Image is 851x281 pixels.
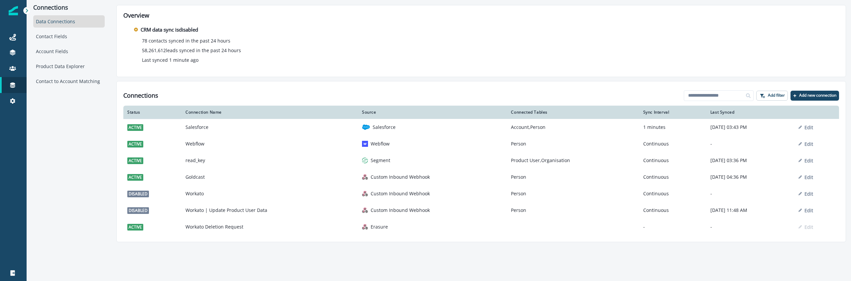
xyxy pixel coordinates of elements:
td: Continuous [639,169,706,185]
p: Last synced 1 minute ago [142,56,198,63]
td: read_key [182,152,358,169]
td: Person [507,169,639,185]
p: [DATE] 03:36 PM [710,157,790,164]
span: disabled [127,207,149,214]
button: Edit [798,141,813,147]
div: Connection Name [185,110,354,115]
p: - [710,140,790,147]
td: Salesforce [182,119,358,136]
button: Add new connection [790,91,839,101]
div: Contact to Account Matching [33,75,105,87]
button: Edit [798,224,813,230]
p: [DATE] 03:43 PM [710,124,790,131]
p: Edit [804,174,813,180]
p: Connections [33,4,105,11]
div: Account Fields [33,45,105,57]
td: Person [507,136,639,152]
td: Continuous [639,202,706,219]
td: 1 minutes [639,119,706,136]
a: activeWebflowwebflowWebflowPersonContinuous-Edit [123,136,839,152]
a: activeread_keysegmentSegmentProduct User,OrganisationContinuous[DATE] 03:36 PMEdit [123,152,839,169]
span: disabled [127,191,149,197]
td: - [639,219,706,235]
td: Workato Deletion Request [182,219,358,235]
td: Continuous [639,152,706,169]
p: Custom Inbound Webhook [371,190,430,197]
a: activeWorkato Deletion RequesterasureErasure--Edit [123,219,839,235]
p: CRM data sync is disabled [141,26,198,34]
p: 58,261,612 leads synced in the past 24 hours [142,47,241,54]
p: 78 contacts synced in the past 24 hours [142,37,230,44]
p: Edit [804,141,813,147]
div: Product Data Explorer [33,60,105,72]
td: Person [507,202,639,219]
p: Custom Inbound Webhook [371,207,430,214]
p: Edit [804,191,813,197]
img: webflow [362,141,368,147]
div: Status [127,110,178,115]
img: generic inbound webhook [362,207,368,213]
a: disabledWorkato | Update Product User Datageneric inbound webhookCustom Inbound WebhookPersonCont... [123,202,839,219]
button: Edit [798,124,813,131]
p: [DATE] 11:48 AM [710,207,790,214]
h2: Overview [123,12,839,19]
span: active [127,224,143,231]
button: Edit [798,157,813,164]
p: - [710,190,790,197]
p: Edit [804,207,813,214]
p: Add filter [768,93,785,98]
p: Segment [371,157,390,164]
p: Salesforce [373,124,396,131]
img: salesforce [362,123,370,131]
div: Contact Fields [33,30,105,43]
td: Workato [182,185,358,202]
div: Last Synced [710,110,790,115]
td: Continuous [639,185,706,202]
td: Product User,Organisation [507,152,639,169]
td: Webflow [182,136,358,152]
div: Data Connections [33,15,105,28]
span: active [127,124,143,131]
td: Goldcast [182,169,358,185]
td: Continuous [639,136,706,152]
p: Erasure [371,224,388,230]
span: active [127,141,143,147]
img: erasure [362,224,368,230]
td: Account,Person [507,119,639,136]
p: Add new connection [799,93,836,98]
p: [DATE] 04:36 PM [710,174,790,180]
img: segment [362,157,368,163]
a: disabledWorkatogeneric inbound webhookCustom Inbound WebhookPersonContinuous-Edit [123,185,839,202]
p: Edit [804,157,813,164]
span: active [127,157,143,164]
a: activeSalesforcesalesforceSalesforceAccount,Person1 minutes[DATE] 03:43 PMEdit [123,119,839,136]
td: Workato | Update Product User Data [182,202,358,219]
a: activeGoldcastgeneric inbound webhookCustom Inbound WebhookPersonContinuous[DATE] 04:36 PMEdit [123,169,839,185]
button: Edit [798,174,813,180]
h1: Connections [123,92,158,99]
p: Custom Inbound Webhook [371,174,430,180]
td: Person [507,185,639,202]
div: Connected Tables [511,110,635,115]
p: Webflow [371,140,390,147]
div: Sync Interval [643,110,702,115]
button: Add filter [756,91,788,101]
p: Edit [804,124,813,131]
button: Edit [798,191,813,197]
p: Edit [804,224,813,230]
img: generic inbound webhook [362,191,368,197]
img: generic inbound webhook [362,174,368,180]
p: - [710,224,790,230]
div: Source [362,110,503,115]
span: active [127,174,143,181]
button: Edit [798,207,813,214]
img: Inflection [9,6,18,15]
